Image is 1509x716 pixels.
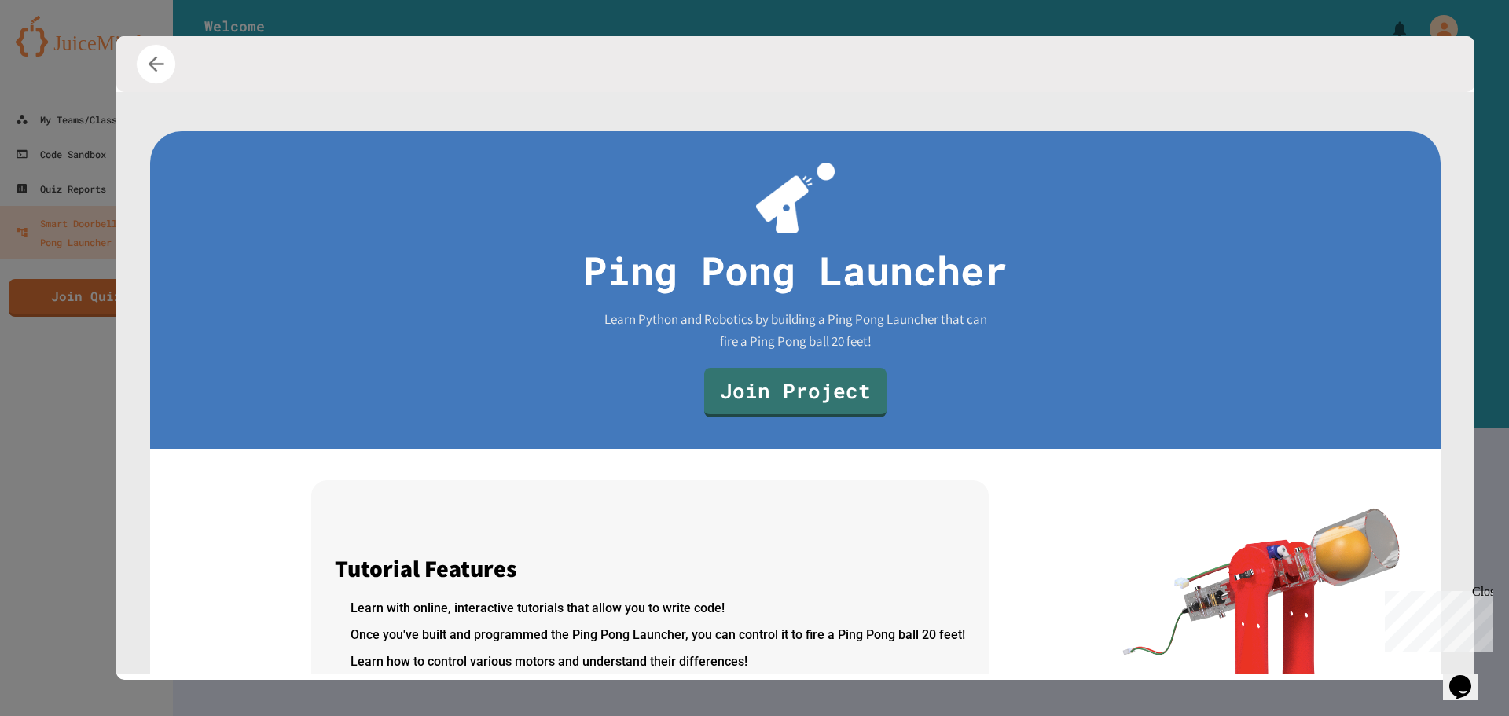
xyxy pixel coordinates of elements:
h3: Ping Pong Launcher [243,241,1347,300]
li: Once you've built and programmed the Ping Pong Launcher, you can control it to fire a Ping Pong b... [351,622,965,648]
iframe: chat widget [1379,585,1493,652]
div: Chat with us now!Close [6,6,108,100]
a: Join Project [704,368,887,417]
li: Learn with online, interactive tutorials that allow you to write code! [351,596,965,621]
iframe: chat widget [1443,653,1493,700]
img: ppl-with-ball.png [756,163,835,233]
span: Learn Python and Robotics by building a Ping Pong Launcher that can fire a Ping Pong ball 20 feet! [599,308,992,352]
p: Tutorial Features [335,551,965,586]
li: Learn how to control various motors and understand their differences! [351,649,965,674]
